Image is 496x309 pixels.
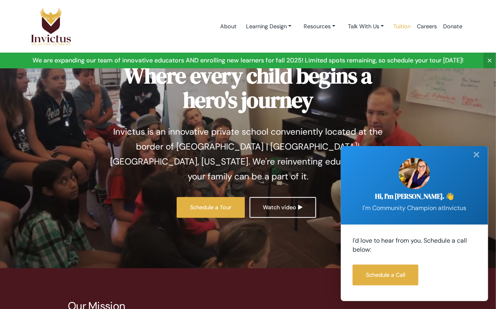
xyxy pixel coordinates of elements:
[440,10,465,43] a: Donate
[414,10,440,43] a: Careers
[298,19,342,34] a: Resources
[217,10,240,43] a: About
[240,19,298,34] a: Learning Design
[105,124,391,184] p: Invictus is an innovative private school conveniently located at the border of [GEOGRAPHIC_DATA] ...
[353,192,476,201] h2: Hi, I'm [PERSON_NAME]. 👋
[353,204,476,213] p: I'm Community Champion at
[390,10,414,43] a: Tuition
[469,146,484,163] div: ✕
[105,64,391,112] h1: Where every child begins a hero's journey
[342,19,390,34] a: Talk With Us
[399,158,430,189] img: sarah.jpg
[177,197,245,218] a: Schedule a Tour
[31,7,71,46] img: Logo
[250,197,316,218] a: Watch video
[444,204,467,212] span: Invictus
[353,236,476,254] p: I'd love to hear from you. Schedule a call below:
[353,265,418,285] a: Schedule a Call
